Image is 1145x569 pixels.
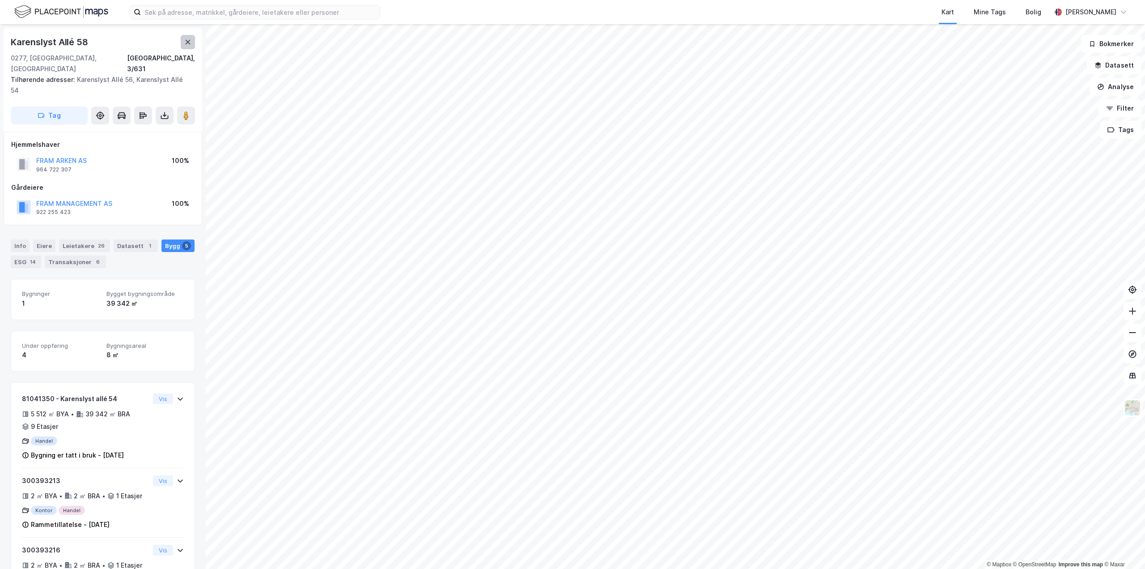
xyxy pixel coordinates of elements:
div: Bolig [1026,7,1041,17]
div: Bygning er tatt i bruk - [DATE] [31,450,124,461]
div: 1 Etasjer [116,491,142,501]
input: Søk på adresse, matrikkel, gårdeiere, leietakere eller personer [141,5,380,19]
a: Mapbox [987,561,1011,568]
a: OpenStreetMap [1013,561,1056,568]
div: 300393213 [22,475,149,486]
button: Datasett [1087,56,1141,74]
div: • [102,492,106,500]
div: Rammetillatelse - [DATE] [31,519,110,530]
div: 300393216 [22,545,149,556]
div: Gårdeiere [11,182,195,193]
button: Filter [1098,99,1141,117]
button: Vis [153,394,173,404]
div: 6 [93,257,102,266]
div: 2 ㎡ BYA [31,491,57,501]
div: Hjemmelshaver [11,139,195,150]
div: 14 [28,257,38,266]
div: • [102,562,106,569]
span: Bygningsareal [106,342,184,350]
iframe: Chat Widget [1100,526,1145,569]
div: Mine Tags [974,7,1006,17]
div: Transaksjoner [45,256,106,268]
div: Karenslyst Allé 58 [11,35,89,49]
div: 2 ㎡ BRA [74,491,100,501]
img: Z [1124,399,1141,416]
button: Bokmerker [1081,35,1141,53]
img: logo.f888ab2527a4732fd821a326f86c7f29.svg [14,4,108,20]
div: 4 [22,350,99,360]
div: 39 342 ㎡ BRA [85,409,130,419]
button: Tags [1100,121,1141,139]
button: Vis [153,475,173,486]
div: • [59,492,63,500]
div: [PERSON_NAME] [1065,7,1116,17]
div: Kart [941,7,954,17]
div: 1 [145,241,154,250]
div: 9 Etasjer [31,421,58,432]
div: • [59,562,63,569]
span: Bygninger [22,290,99,298]
span: Tilhørende adresser: [11,76,77,83]
div: 81041350 - Karenslyst allé 54 [22,394,149,404]
button: Tag [11,107,88,124]
div: Kontrollprogram for chat [1100,526,1145,569]
div: 922 255 423 [36,209,71,216]
div: 5 [182,241,191,250]
div: Datasett [114,240,158,252]
div: [GEOGRAPHIC_DATA], 3/631 [127,53,195,74]
span: Under oppføring [22,342,99,350]
div: Eiere [33,240,55,252]
button: Analyse [1090,78,1141,96]
div: Bygg [161,240,195,252]
div: ESG [11,256,41,268]
div: 5 512 ㎡ BYA [31,409,69,419]
div: 0277, [GEOGRAPHIC_DATA], [GEOGRAPHIC_DATA] [11,53,127,74]
div: 964 722 307 [36,166,72,173]
button: Vis [153,545,173,556]
div: 39 342 ㎡ [106,298,184,309]
div: 100% [172,155,189,166]
div: Karenslyst Allé 56, Karenslyst Allé 54 [11,74,188,96]
div: 1 [22,298,99,309]
span: Bygget bygningsområde [106,290,184,298]
div: 26 [96,241,106,250]
div: 100% [172,198,189,209]
a: Improve this map [1059,561,1103,568]
div: 8 ㎡ [106,350,184,360]
div: Info [11,240,30,252]
div: Leietakere [59,240,110,252]
div: • [71,411,74,418]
